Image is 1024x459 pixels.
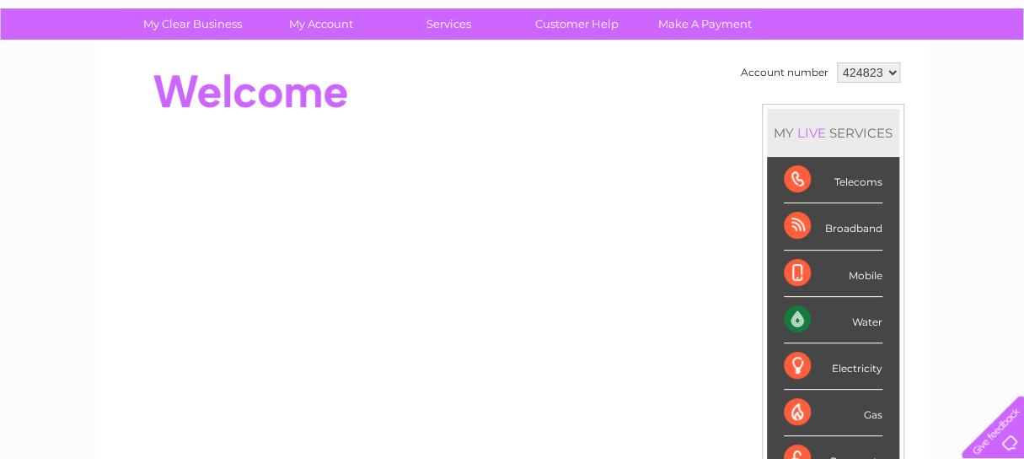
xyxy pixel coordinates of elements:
[784,297,882,343] div: Water
[784,390,882,436] div: Gas
[794,125,829,141] div: LIVE
[784,203,882,250] div: Broadband
[115,9,911,82] div: Clear Business is a trading name of Verastar Limited (registered in [GEOGRAPHIC_DATA] No. 3667643...
[912,72,953,84] a: Contact
[507,8,646,40] a: Customer Help
[36,44,122,95] img: logo.png
[635,8,775,40] a: Make A Payment
[251,8,390,40] a: My Account
[379,8,518,40] a: Services
[123,8,262,40] a: My Clear Business
[737,58,833,87] td: Account number
[968,72,1008,84] a: Log out
[817,72,867,84] a: Telecoms
[769,72,807,84] a: Energy
[767,109,899,157] div: MY SERVICES
[706,8,823,30] a: 0333 014 3131
[877,72,902,84] a: Blog
[784,157,882,203] div: Telecoms
[784,251,882,297] div: Mobile
[784,343,882,390] div: Electricity
[727,72,759,84] a: Water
